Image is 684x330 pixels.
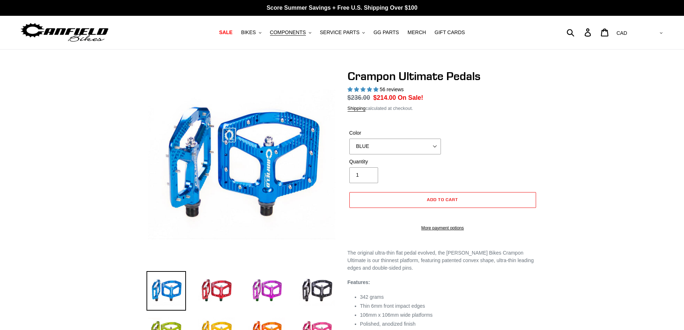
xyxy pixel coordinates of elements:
img: Load image into Gallery viewer, Crampon Ultimate Pedals [297,271,337,311]
p: The original ultra-thin flat pedal evolved, the [PERSON_NAME] Bikes Crampon Ultimate is our thinn... [348,249,538,272]
span: GG PARTS [373,29,399,36]
span: Add to cart [427,197,458,202]
a: Shipping [348,106,366,112]
a: SALE [215,28,236,37]
strong: Features: [348,279,370,285]
img: Canfield Bikes [20,21,110,44]
li: Polished, anodized finish [360,320,538,328]
span: 56 reviews [380,87,404,92]
img: Load image into Gallery viewer, Crampon Ultimate Pedals [197,271,236,311]
img: Load image into Gallery viewer, Crampon Ultimate Pedals [146,271,186,311]
button: COMPONENTS [266,28,315,37]
a: More payment options [349,225,536,231]
span: BIKES [241,29,256,36]
li: 106mm x 106mm wide platforms [360,311,538,319]
span: GIFT CARDS [434,29,465,36]
s: $236.00 [348,94,370,101]
button: Add to cart [349,192,536,208]
span: COMPONENTS [270,29,306,36]
img: Load image into Gallery viewer, Crampon Ultimate Pedals [247,271,287,311]
a: GG PARTS [370,28,403,37]
li: Thin 6mm front impact edges [360,302,538,310]
div: calculated at checkout. [348,105,538,112]
a: MERCH [404,28,429,37]
li: 342 grams [360,293,538,301]
span: On Sale! [398,93,423,102]
a: GIFT CARDS [431,28,469,37]
label: Color [349,129,441,137]
span: $214.00 [373,94,396,101]
button: SERVICE PARTS [316,28,368,37]
h1: Crampon Ultimate Pedals [348,69,538,83]
button: BIKES [237,28,265,37]
span: SALE [219,29,232,36]
input: Search [571,24,589,40]
label: Quantity [349,158,441,166]
span: 4.95 stars [348,87,380,92]
img: Crampon Ultimate Pedals [148,71,335,258]
span: MERCH [408,29,426,36]
span: SERVICE PARTS [320,29,359,36]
